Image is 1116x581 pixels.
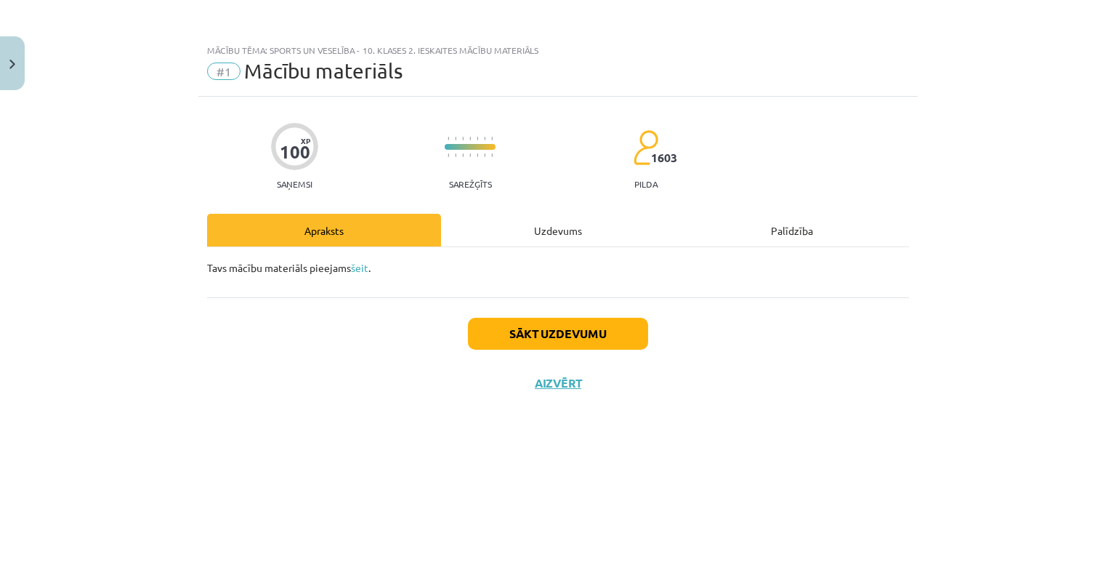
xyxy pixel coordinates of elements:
[477,137,478,140] img: icon-short-line-57e1e144782c952c97e751825c79c345078a6d821885a25fce030b3d8c18986b.svg
[634,179,658,189] p: pilda
[455,153,456,157] img: icon-short-line-57e1e144782c952c97e751825c79c345078a6d821885a25fce030b3d8c18986b.svg
[441,214,675,247] div: Uzdevums
[207,63,240,80] span: #1
[484,137,485,140] img: icon-short-line-57e1e144782c952c97e751825c79c345078a6d821885a25fce030b3d8c18986b.svg
[448,153,449,157] img: icon-short-line-57e1e144782c952c97e751825c79c345078a6d821885a25fce030b3d8c18986b.svg
[651,151,677,164] span: 1603
[280,142,310,162] div: 100
[633,129,658,166] img: students-c634bb4e5e11cddfef0936a35e636f08e4e9abd3cc4e673bd6f9a4125e45ecb1.svg
[462,153,464,157] img: icon-short-line-57e1e144782c952c97e751825c79c345078a6d821885a25fce030b3d8c18986b.svg
[469,153,471,157] img: icon-short-line-57e1e144782c952c97e751825c79c345078a6d821885a25fce030b3d8c18986b.svg
[9,60,15,69] img: icon-close-lesson-0947bae3869378f0d4975bcd49f059093ad1ed9edebbc8119c70593378902aed.svg
[469,137,471,140] img: icon-short-line-57e1e144782c952c97e751825c79c345078a6d821885a25fce030b3d8c18986b.svg
[207,214,441,247] div: Apraksts
[675,214,909,247] div: Palīdzība
[484,153,485,157] img: icon-short-line-57e1e144782c952c97e751825c79c345078a6d821885a25fce030b3d8c18986b.svg
[244,59,403,83] span: Mācību materiāls
[207,260,909,276] p: Tavs mācību materiāls pieejams .
[477,153,478,157] img: icon-short-line-57e1e144782c952c97e751825c79c345078a6d821885a25fce030b3d8c18986b.svg
[462,137,464,140] img: icon-short-line-57e1e144782c952c97e751825c79c345078a6d821885a25fce030b3d8c18986b.svg
[271,179,318,189] p: Saņemsi
[207,45,909,55] div: Mācību tēma: Sports un veselība - 10. klases 2. ieskaites mācību materiāls
[448,137,449,140] img: icon-short-line-57e1e144782c952c97e751825c79c345078a6d821885a25fce030b3d8c18986b.svg
[449,179,492,189] p: Sarežģīts
[455,137,456,140] img: icon-short-line-57e1e144782c952c97e751825c79c345078a6d821885a25fce030b3d8c18986b.svg
[468,318,648,350] button: Sākt uzdevumu
[530,376,586,390] button: Aizvērt
[351,261,368,274] a: šeit
[491,153,493,157] img: icon-short-line-57e1e144782c952c97e751825c79c345078a6d821885a25fce030b3d8c18986b.svg
[301,137,310,145] span: XP
[491,137,493,140] img: icon-short-line-57e1e144782c952c97e751825c79c345078a6d821885a25fce030b3d8c18986b.svg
